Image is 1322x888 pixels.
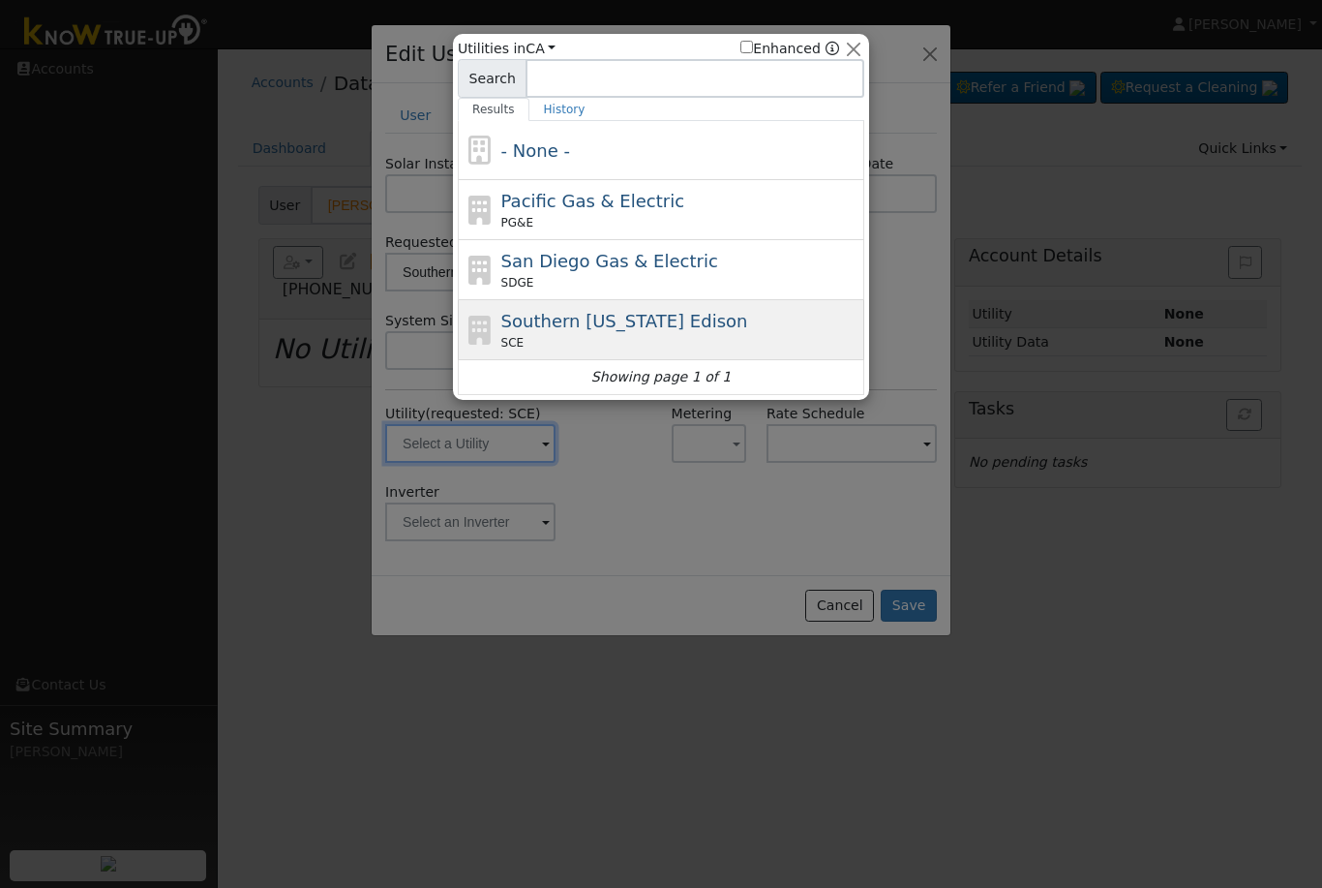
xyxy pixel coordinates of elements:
[501,191,684,211] span: Pacific Gas & Electric
[458,59,526,98] span: Search
[501,140,570,161] span: - None -
[458,98,529,121] a: Results
[501,311,748,331] span: Southern [US_STATE] Edison
[501,274,534,291] span: SDGE
[591,367,731,387] i: Showing page 1 of 1
[501,214,533,231] span: PG&E
[529,98,600,121] a: History
[501,334,525,352] span: SCE
[501,251,718,271] span: San Diego Gas & Electric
